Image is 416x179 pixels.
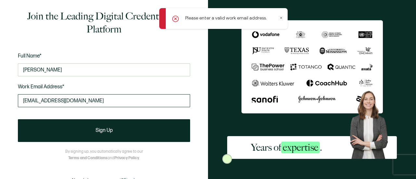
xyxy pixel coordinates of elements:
[18,10,190,36] h1: Join the Leading Digital Credentialing Platform
[114,156,139,160] a: Privacy Policy
[65,148,143,161] p: By signing up, you automatically agree to our and .
[18,94,190,107] input: Enter your work email address
[18,53,42,59] span: Full Name*
[96,128,113,133] span: Sign Up
[68,156,108,160] a: Terms and Conditions
[251,141,322,154] h2: Years of .
[281,142,320,153] span: expertise
[18,119,190,142] button: Sign Up
[241,20,383,113] img: Sertifier Signup - Years of <span class="strong-h">expertise</span>.
[185,15,267,21] p: Please enter a valid work email address.
[222,154,232,164] img: Sertifier Signup
[346,87,397,159] img: Sertifier Signup - Years of <span class="strong-h">expertise</span>. Hero
[18,84,64,90] span: Work Email Address*
[18,63,190,76] input: Jane Doe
